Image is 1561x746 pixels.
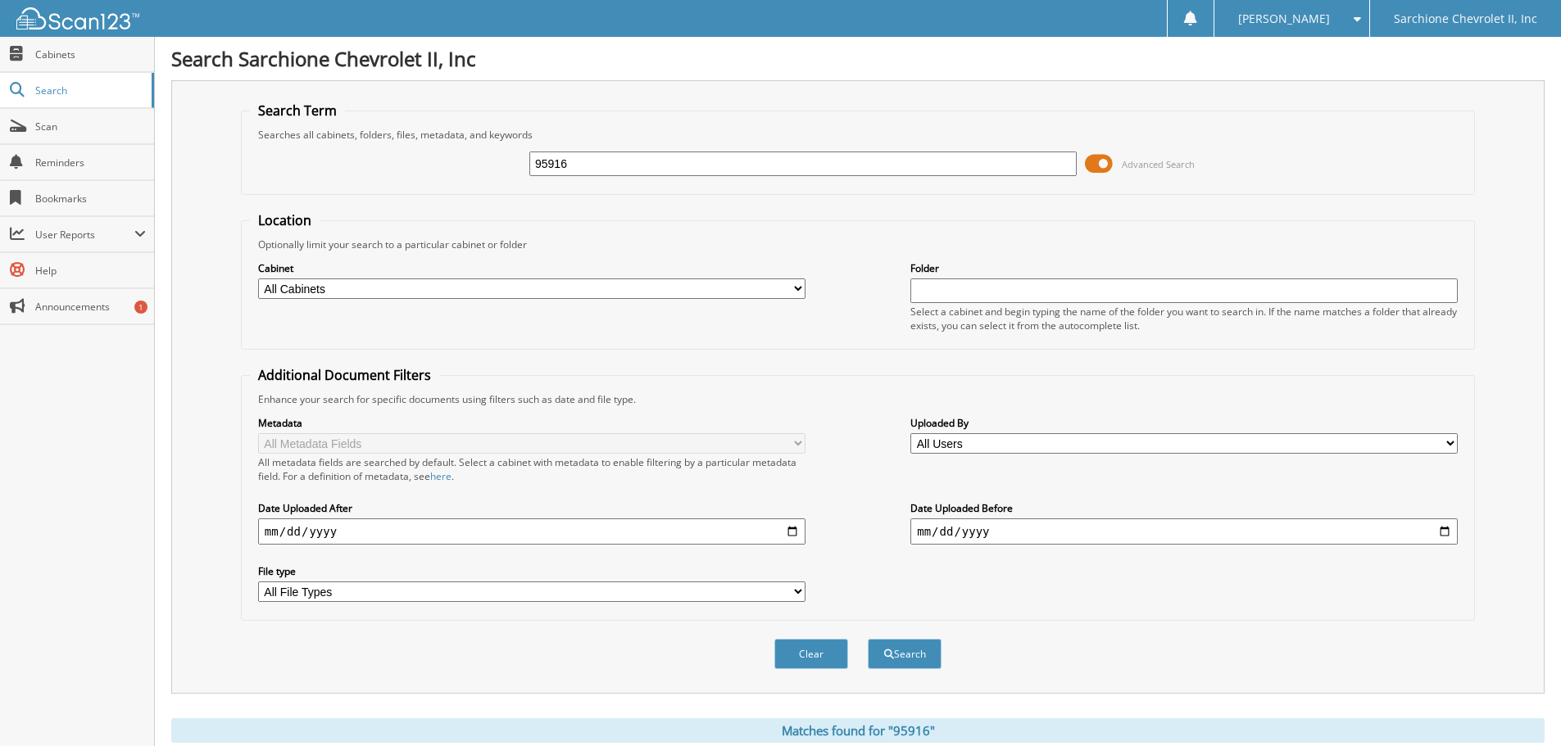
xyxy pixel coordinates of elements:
[910,518,1458,545] input: end
[910,261,1458,275] label: Folder
[16,7,139,29] img: scan123-logo-white.svg
[1238,14,1330,24] span: [PERSON_NAME]
[430,469,452,483] a: here
[258,416,805,430] label: Metadata
[35,264,146,278] span: Help
[35,47,146,61] span: Cabinets
[910,305,1458,332] div: Select a cabinet and begin typing the name of the folder you want to search in. If the name match...
[250,392,1466,406] div: Enhance your search for specific documents using filters such as date and file type.
[258,261,805,275] label: Cabinet
[134,301,147,314] div: 1
[35,300,146,314] span: Announcements
[258,455,805,483] div: All metadata fields are searched by default. Select a cabinet with metadata to enable filtering b...
[258,501,805,515] label: Date Uploaded After
[1122,158,1195,170] span: Advanced Search
[250,102,345,120] legend: Search Term
[774,639,848,669] button: Clear
[35,120,146,133] span: Scan
[35,192,146,206] span: Bookmarks
[250,366,439,384] legend: Additional Document Filters
[250,211,320,229] legend: Location
[35,228,134,242] span: User Reports
[258,518,805,545] input: start
[910,501,1458,515] label: Date Uploaded Before
[35,156,146,170] span: Reminders
[250,128,1466,142] div: Searches all cabinets, folders, files, metadata, and keywords
[258,564,805,578] label: File type
[868,639,942,669] button: Search
[250,237,1466,251] div: Optionally limit your search to a particular cabinet or folder
[35,84,143,97] span: Search
[171,45,1545,72] h1: Search Sarchione Chevrolet II, Inc
[171,718,1545,743] div: Matches found for "95916"
[1394,14,1537,24] span: Sarchione Chevrolet II, Inc
[910,416,1458,430] label: Uploaded By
